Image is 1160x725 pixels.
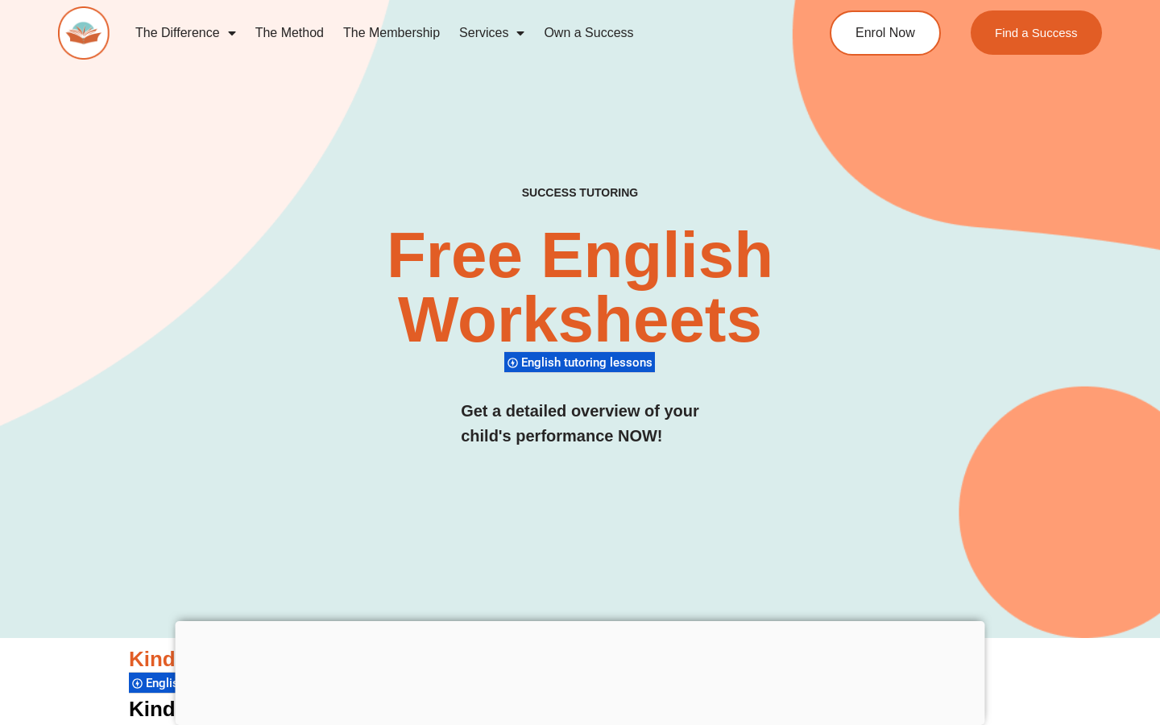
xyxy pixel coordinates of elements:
nav: Menu [126,14,770,52]
iframe: Advertisement [176,621,985,721]
a: Find a Success [971,10,1102,55]
span: English tutoring lessons [521,355,657,370]
a: Enrol Now [830,10,941,56]
a: Kinder Worksheet 1:Identifying Uppercase and Lowercase Letters [129,697,784,721]
span: English tutoring lessons [146,676,282,690]
iframe: Chat Widget [1079,577,1160,725]
span: Find a Success [995,27,1078,39]
a: Own a Success [534,14,643,52]
a: Services [449,14,534,52]
a: The Difference [126,14,246,52]
a: The Membership [333,14,449,52]
h4: SUCCESS TUTORING​ [425,186,735,200]
div: English tutoring lessons [504,351,655,373]
div: English tutoring lessons [129,672,280,694]
h2: Free English Worksheets​ [235,223,924,352]
h3: Kinder English Worksheets [129,646,1031,673]
span: Enrol Now [855,27,915,39]
a: The Method [246,14,333,52]
span: Kinder Worksheet 1: [129,697,332,721]
h3: Get a detailed overview of your child's performance NOW! [461,399,699,449]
